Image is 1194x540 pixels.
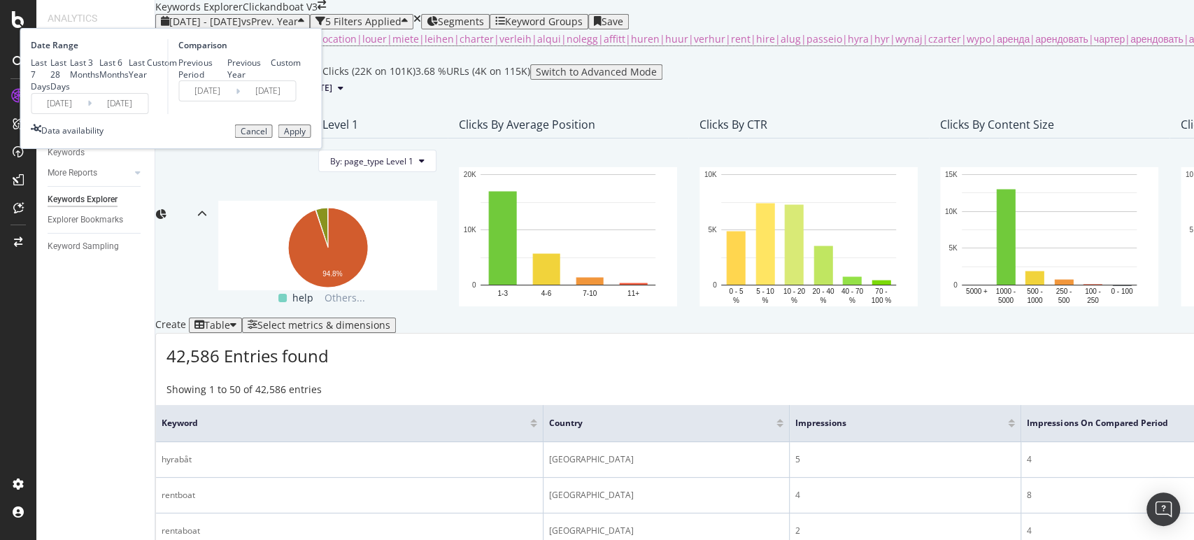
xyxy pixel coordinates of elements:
input: End Date [239,81,295,101]
div: Last 3 Months [70,57,99,80]
div: Save [602,16,623,27]
text: 20K [464,171,476,178]
button: Apply [278,125,311,138]
div: Cancel [240,127,266,136]
text: 1-3 [497,290,508,297]
div: Clicks By CTR [699,118,767,132]
text: 7-10 [583,290,597,297]
div: rentaboat [162,525,537,537]
div: Data availability [41,125,104,136]
text: % [849,297,855,304]
div: Custom [270,57,300,69]
span: Others... [319,290,371,306]
text: % [733,297,739,304]
svg: A chart. [699,167,918,306]
div: 3.68 % URLs ( 4K on 115K ) [415,64,530,80]
a: Keywords Explorer [48,192,145,207]
div: Keywords [48,145,85,160]
div: Custom [147,57,177,69]
div: times [413,14,421,24]
text: 40 - 70 [841,287,864,295]
div: Date Range [31,39,164,51]
text: 100 - [1085,287,1101,295]
text: 5 - 10 [756,287,774,295]
div: Clicks By Average Position [459,118,595,132]
text: 94.8% [322,270,342,278]
span: 42,586 Entries found [166,344,329,367]
div: 22.04 % Clicks ( 22K on 101K ) [286,64,415,80]
div: Create [155,318,242,333]
text: 0 [953,281,958,289]
a: Keyword Sampling [48,239,145,254]
div: RealKeywords [48,25,143,41]
div: 4 [795,489,1016,502]
text: 100 % [872,297,891,304]
span: By: page_type Level 1 [330,155,413,167]
text: % [791,297,797,304]
button: Save [588,14,629,29]
text: 5K [708,226,717,234]
text: 10K [464,226,476,234]
span: Segments [438,15,484,28]
text: 5000 [998,297,1014,304]
text: 500 - [1027,287,1043,295]
div: Last Year [129,57,147,80]
div: Explorer Bookmarks [48,213,123,227]
div: Apply [283,127,305,136]
button: Table [189,318,242,333]
div: Top Charts [166,111,197,318]
div: Keywords Explorer [48,192,118,207]
svg: A chart. [459,167,677,306]
div: Clicks By Content Size [940,118,1054,132]
div: Previous Year [227,57,271,80]
text: 0 - 5 [729,287,743,295]
text: 20 - 40 [812,287,834,295]
span: vs Prev. Year [241,15,298,28]
div: 5 [795,453,1016,466]
div: Switch to Advanced Mode [536,66,657,78]
div: Comparison [178,39,300,51]
a: Explorer Bookmarks [48,213,145,227]
div: More Reports [48,166,97,180]
div: A chart. [940,167,1158,306]
text: % [820,297,826,304]
div: [GEOGRAPHIC_DATA] [549,489,783,502]
text: 0 [713,281,717,289]
div: Table [204,320,230,331]
text: 250 [1087,297,1099,304]
div: hyrabåt [162,453,537,466]
div: Open Intercom Messenger [1146,492,1180,526]
text: % [762,297,768,304]
div: [GEOGRAPHIC_DATA] [549,525,783,537]
div: Last 7 Days [31,57,50,92]
span: Impressions [795,417,988,429]
div: A chart. [218,201,436,290]
text: 250 - [1056,287,1072,295]
button: Switch to Advanced Mode [530,64,662,80]
div: rentboat [162,489,537,502]
div: Select metrics & dimensions [257,320,390,331]
button: [DATE] - [DATE]vsPrev. Year [155,14,310,29]
button: By: page_type Level 1 [318,150,436,172]
input: Start Date [179,81,235,101]
div: Last 28 Days [50,57,70,92]
text: 1000 - [996,287,1016,295]
input: Start Date [31,94,87,113]
span: Keyword [162,417,509,429]
div: Keyword Sampling [48,239,119,254]
button: Select metrics & dimensions [242,318,396,333]
a: More Reports [48,166,131,180]
div: Previous Period [178,57,227,80]
div: Analytics [48,11,143,25]
text: 10K [945,208,958,215]
text: 4-6 [541,290,552,297]
text: 1000 [1027,297,1043,304]
span: Country [549,417,755,429]
text: 70 - [875,287,887,295]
